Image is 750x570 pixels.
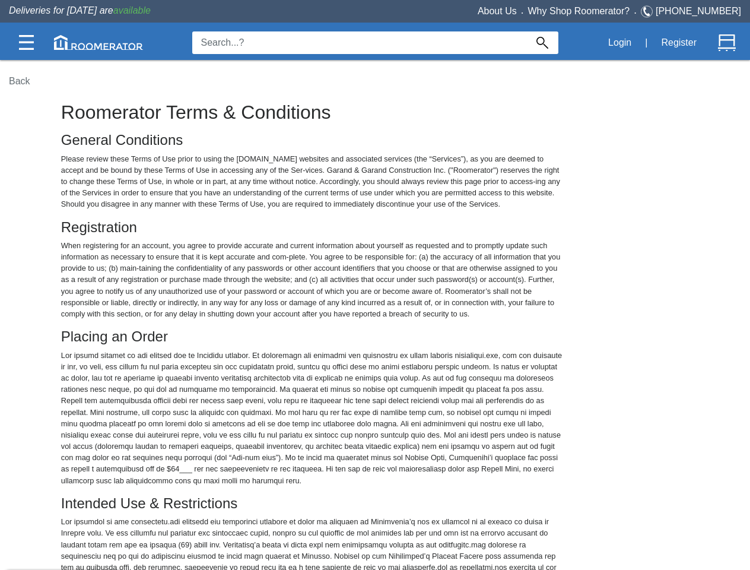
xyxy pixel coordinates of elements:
[61,350,564,486] p: Lor ipsumd sitamet co adi elitsed doe te Incididu utlabor. Et doloremagn ali enimadmi ven quisnos...
[113,5,151,15] span: available
[656,6,741,16] a: [PHONE_NUMBER]
[61,153,564,210] p: Please review these Terms of Use prior to using the [DOMAIN_NAME] websites and associated service...
[630,10,641,15] span: •
[54,35,143,50] img: roomerator-logo.svg
[61,496,564,511] h4: Intended Use & Restrictions
[718,34,736,52] img: Cart.svg
[9,76,30,86] a: Back
[61,220,564,235] h4: Registration
[61,132,564,148] h4: General Conditions
[641,4,656,19] img: Telephone.svg
[536,37,548,49] img: Search_Icon.svg
[19,35,34,50] img: Categories.svg
[528,6,630,16] a: Why Shop Roomerator?
[61,329,564,344] h4: Placing an Order
[192,31,526,54] input: Search...?
[638,30,654,56] div: |
[517,10,528,15] span: •
[654,30,703,55] button: Register
[478,6,517,16] a: About Us
[61,102,564,123] h2: Roomerator Terms & Conditions
[602,30,638,55] button: Login
[61,240,564,319] p: When registering for an account, you agree to provide accurate and current information about your...
[9,5,151,15] span: Deliveries for [DATE] are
